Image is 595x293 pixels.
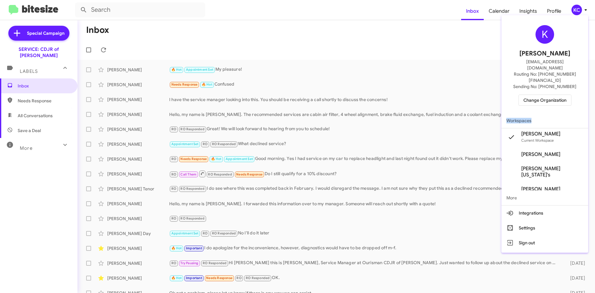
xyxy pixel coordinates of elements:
[501,235,588,250] button: Sign out
[513,83,576,90] span: Sending No: [PHONE_NUMBER]
[521,166,583,178] span: [PERSON_NAME][US_STATE]'s
[509,71,581,83] span: Routing No: [PHONE_NUMBER][FINANCIAL_ID]
[509,59,581,71] span: [EMAIL_ADDRESS][DOMAIN_NAME]
[501,220,588,235] button: Settings
[501,190,588,205] span: More
[523,95,566,105] span: Change Organization
[519,49,570,59] span: [PERSON_NAME]
[501,113,588,128] span: Workspaces
[521,138,554,143] span: Current Workspace
[521,186,560,192] span: [PERSON_NAME]
[521,151,560,158] span: [PERSON_NAME]
[518,95,571,106] button: Change Organization
[535,25,554,44] div: K
[501,206,588,220] button: Integrations
[521,131,560,137] span: [PERSON_NAME]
